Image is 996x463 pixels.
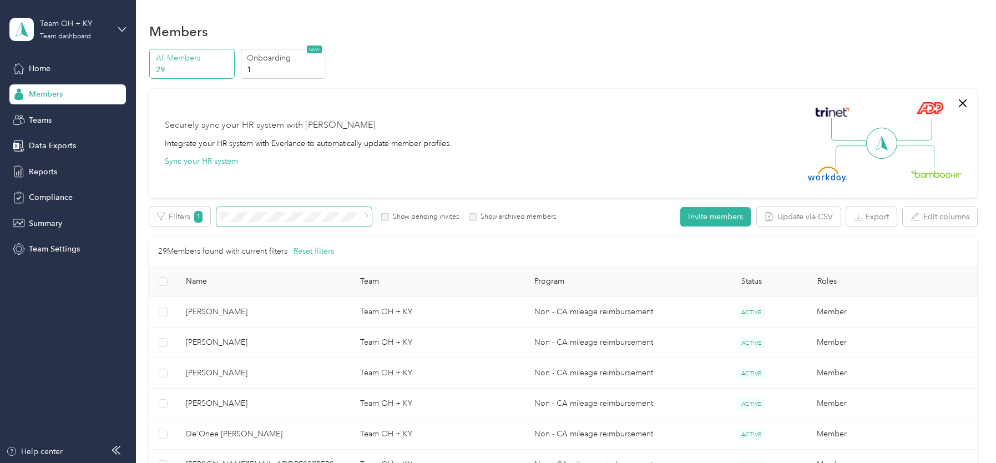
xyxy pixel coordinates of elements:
span: Name [186,276,342,286]
button: Reset filters [294,245,334,258]
div: Integrate your HR system with Everlance to automatically update member profiles. [165,138,452,149]
img: Workday [808,167,847,182]
h1: Members [149,26,208,37]
button: Edit columns [903,207,977,227]
div: Team OH + KY [40,18,109,29]
img: Line Right Up [893,118,932,141]
td: Team OH + KY [351,389,525,419]
img: Trinet [813,104,852,120]
td: Member [808,328,982,358]
button: Filters1 [149,207,210,227]
label: Show archived members [477,212,556,222]
img: Line Left Down [835,145,874,168]
button: Export [846,207,897,227]
span: Members [29,88,63,100]
div: Team dashboard [40,33,91,40]
th: Roles [808,266,983,297]
span: [PERSON_NAME] [186,306,342,318]
iframe: Everlance-gr Chat Button Frame [934,401,996,463]
td: Member [808,389,982,419]
img: BambooHR [911,170,962,178]
label: Show pending invites [389,212,459,222]
span: ACTIVE [737,398,765,410]
span: ACTIVE [737,306,765,318]
span: Team Settings [29,243,80,255]
td: Team OH + KY [351,419,525,450]
span: Home [29,63,50,74]
td: Crystal Burton [177,297,351,328]
p: 29 [156,64,231,76]
span: ACTIVE [737,337,765,349]
th: Name [177,266,351,297]
button: Update via CSV [757,207,841,227]
span: Reports [29,166,57,178]
td: Non - CA mileage reimbursement [525,297,695,328]
div: Securely sync your HR system with [PERSON_NAME] [165,119,376,132]
button: Help center [6,446,63,457]
span: Summary [29,218,62,229]
span: [PERSON_NAME] [186,397,342,410]
p: 1 [247,64,322,76]
span: NEW [307,46,322,53]
p: 29 Members found with current filters [158,245,287,258]
span: Teams [29,114,52,126]
td: Non - CA mileage reimbursement [525,419,695,450]
td: Team OH + KY [351,328,525,358]
img: ADP [916,102,943,114]
td: Member [808,419,982,450]
span: [PERSON_NAME] [186,367,342,379]
span: De'Onee [PERSON_NAME] [186,428,342,440]
td: Non - CA mileage reimbursement [525,358,695,389]
td: Team OH + KY [351,358,525,389]
p: All Members [156,52,231,64]
td: Non - CA mileage reimbursement [525,328,695,358]
span: Data Exports [29,140,76,152]
td: Gwen Tyler [177,328,351,358]
img: Line Left Up [831,118,870,142]
td: Sarah Maddox [177,358,351,389]
span: 1 [194,211,203,223]
span: ACTIVE [737,368,765,379]
td: Member [808,297,982,328]
button: Sync your HR system [165,155,238,167]
img: Line Right Down [896,145,934,169]
button: Invite members [680,207,751,227]
td: Non - CA mileage reimbursement [525,389,695,419]
td: Gabriele Vance [177,389,351,419]
th: Status [695,266,808,297]
th: Program [525,266,695,297]
th: Team [351,266,525,297]
span: ACTIVE [737,429,765,440]
td: Member [808,358,982,389]
span: [PERSON_NAME] [186,336,342,349]
td: Team OH + KY [351,297,525,328]
td: De'Onee O'Bryant [177,419,351,450]
span: Compliance [29,192,73,203]
p: Onboarding [247,52,322,64]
